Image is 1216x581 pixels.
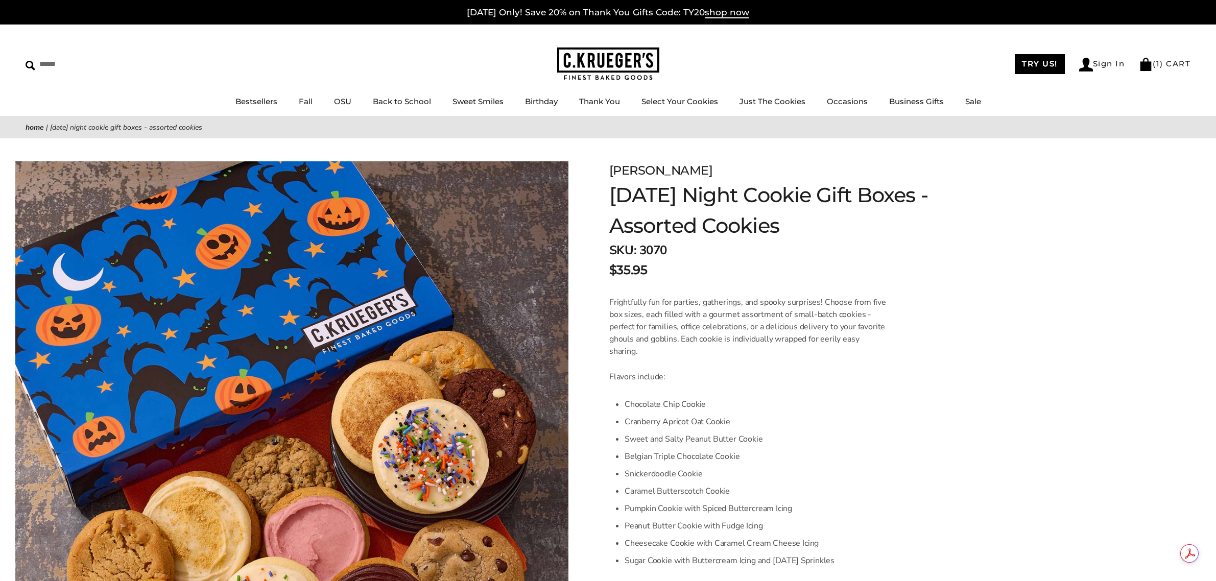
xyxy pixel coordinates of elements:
a: Bestsellers [235,96,277,106]
a: Thank You [579,96,620,106]
a: Business Gifts [889,96,944,106]
a: Back to School [373,96,431,106]
img: Account [1079,58,1093,71]
li: Snickerdoodle Cookie [625,465,889,482]
a: Sweet Smiles [452,96,504,106]
span: shop now [705,7,749,18]
a: TRY US! [1015,54,1065,74]
a: Birthday [525,96,558,106]
img: Search [26,61,35,70]
span: | [46,123,48,132]
span: 1 [1156,59,1160,68]
span: [DATE] Night Cookie Gift Boxes - Assorted Cookies [50,123,202,132]
li: Peanut Butter Cookie with Fudge Icing [625,517,889,535]
li: Sugar Cookie with Buttercream Icing and [DATE] Sprinkles [625,552,889,569]
img: Bag [1139,58,1153,71]
a: Fall [299,96,313,106]
a: Sign In [1079,58,1125,71]
h1: [DATE] Night Cookie Gift Boxes - Assorted Cookies [609,180,935,241]
strong: SKU: [609,242,636,258]
a: Occasions [827,96,868,106]
li: Chocolate Chip Cookie [625,396,889,413]
li: Sweet and Salty Peanut Butter Cookie [625,430,889,448]
a: Just The Cookies [740,96,805,106]
nav: breadcrumbs [26,122,1190,133]
div: [PERSON_NAME] [609,161,935,180]
img: C.KRUEGER'S [557,47,659,81]
a: (1) CART [1139,59,1190,68]
p: Flavors include: [609,371,889,383]
p: Frightfully fun for parties, gatherings, and spooky surprises! Choose from five box sizes, each f... [609,296,889,357]
span: $35.95 [609,261,647,279]
li: Belgian Triple Chocolate Cookie [625,448,889,465]
a: OSU [334,96,351,106]
li: Caramel Butterscotch Cookie [625,482,889,500]
span: 3070 [639,242,667,258]
input: Search [26,56,147,72]
a: Home [26,123,44,132]
li: Pumpkin Cookie with Spiced Buttercream Icing [625,500,889,517]
a: [DATE] Only! Save 20% on Thank You Gifts Code: TY20shop now [467,7,749,18]
a: Sale [965,96,981,106]
a: Select Your Cookies [641,96,718,106]
li: Cranberry Apricot Oat Cookie [625,413,889,430]
li: Cheesecake Cookie with Caramel Cream Cheese Icing [625,535,889,552]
